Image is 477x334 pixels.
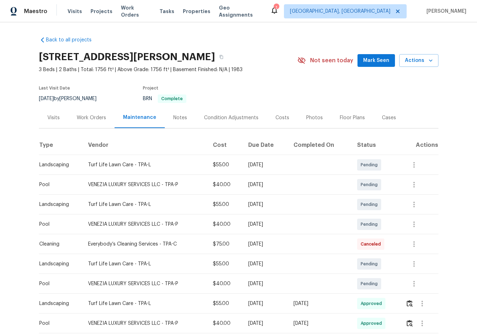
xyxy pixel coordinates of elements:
[183,8,210,15] span: Properties
[88,300,201,307] div: Turf Life Lawn Care - TPA-L
[39,53,215,61] h2: [STREET_ADDRESS][PERSON_NAME]
[248,260,282,267] div: [DATE]
[88,181,201,188] div: VENEZIA LUXURY SERVICES LLC - TPA-P
[39,221,77,228] div: Pool
[39,300,77,307] div: Landscaping
[406,315,414,332] button: Review Icon
[357,54,395,67] button: Mark Seen
[39,94,105,103] div: by [PERSON_NAME]
[39,181,77,188] div: Pool
[39,260,77,267] div: Landscaping
[248,221,282,228] div: [DATE]
[88,161,201,168] div: Turf Life Lawn Care - TPA-L
[207,135,243,155] th: Cost
[173,114,187,121] div: Notes
[213,300,237,307] div: $55.00
[361,161,380,168] span: Pending
[361,320,385,327] span: Approved
[213,280,237,287] div: $40.00
[143,86,158,90] span: Project
[361,280,380,287] span: Pending
[39,96,54,101] span: [DATE]
[143,96,186,101] span: BRN
[351,135,400,155] th: Status
[123,114,156,121] div: Maintenance
[24,8,47,15] span: Maestro
[39,86,70,90] span: Last Visit Date
[159,9,174,14] span: Tasks
[47,114,60,121] div: Visits
[213,320,237,327] div: $40.00
[363,56,389,65] span: Mark Seen
[215,51,228,63] button: Copy Address
[213,161,237,168] div: $55.00
[361,201,380,208] span: Pending
[39,135,83,155] th: Type
[248,201,282,208] div: [DATE]
[248,300,282,307] div: [DATE]
[248,320,282,327] div: [DATE]
[88,201,201,208] div: Turf Life Lawn Care - TPA-L
[88,260,201,267] div: Turf Life Lawn Care - TPA-L
[39,201,77,208] div: Landscaping
[213,201,237,208] div: $55.00
[88,280,201,287] div: VENEZIA LUXURY SERVICES LLC - TPA-P
[275,114,289,121] div: Costs
[68,8,82,15] span: Visits
[213,181,237,188] div: $40.00
[88,320,201,327] div: VENEZIA LUXURY SERVICES LLC - TPA-P
[306,114,323,121] div: Photos
[248,181,282,188] div: [DATE]
[361,241,384,248] span: Canceled
[204,114,258,121] div: Condition Adjustments
[424,8,466,15] span: [PERSON_NAME]
[293,300,346,307] div: [DATE]
[407,320,413,327] img: Review Icon
[39,241,77,248] div: Cleaning
[158,97,186,101] span: Complete
[39,280,77,287] div: Pool
[293,320,346,327] div: [DATE]
[213,260,237,267] div: $55.00
[248,280,282,287] div: [DATE]
[219,4,262,18] span: Geo Assignments
[361,181,380,188] span: Pending
[310,57,353,64] span: Not seen today
[274,4,279,11] div: 1
[88,221,201,228] div: VENEZIA LUXURY SERVICES LLC - TPA-P
[340,114,365,121] div: Floor Plans
[361,260,380,267] span: Pending
[88,241,201,248] div: Everybody’s Cleaning Services - TPA-C
[288,135,351,155] th: Completed On
[243,135,288,155] th: Due Date
[39,66,297,73] span: 3 Beds | 2 Baths | Total: 1756 ft² | Above Grade: 1756 ft² | Basement Finished: N/A | 1983
[399,54,438,67] button: Actions
[406,295,414,312] button: Review Icon
[361,300,385,307] span: Approved
[405,56,433,65] span: Actions
[77,114,106,121] div: Work Orders
[91,8,112,15] span: Projects
[39,320,77,327] div: Pool
[121,4,151,18] span: Work Orders
[213,241,237,248] div: $75.00
[248,161,282,168] div: [DATE]
[290,8,390,15] span: [GEOGRAPHIC_DATA], [GEOGRAPHIC_DATA]
[361,221,380,228] span: Pending
[82,135,207,155] th: Vendor
[407,300,413,307] img: Review Icon
[213,221,237,228] div: $40.00
[400,135,438,155] th: Actions
[382,114,396,121] div: Cases
[39,161,77,168] div: Landscaping
[39,36,107,44] a: Back to all projects
[248,241,282,248] div: [DATE]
